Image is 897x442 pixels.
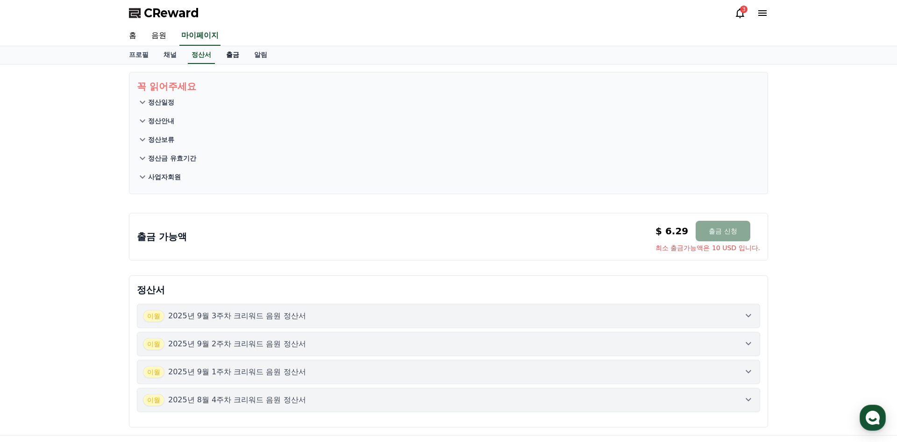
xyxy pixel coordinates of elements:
span: 이월 [143,366,164,378]
button: 정산안내 [137,112,760,130]
span: 대화 [85,310,97,318]
a: 음원 [144,26,174,46]
p: $ 6.29 [655,225,688,238]
div: 3 [740,6,747,13]
a: 프로필 [121,46,156,64]
button: 사업자회원 [137,168,760,186]
p: 2025년 9월 2주차 크리워드 음원 정산서 [168,338,306,350]
span: 이월 [143,310,164,322]
p: 사업자회원 [148,172,181,182]
button: 이월 2025년 9월 1주차 크리워드 음원 정산서 [137,360,760,384]
a: 채널 [156,46,184,64]
p: 정산보류 [148,135,174,144]
p: 정산금 유효기간 [148,154,196,163]
a: 홈 [121,26,144,46]
button: 정산일정 [137,93,760,112]
span: 최소 출금가능액은 10 USD 입니다. [655,243,760,253]
p: 2025년 9월 3주차 크리워드 음원 정산서 [168,310,306,322]
p: 2025년 9월 1주차 크리워드 음원 정산서 [168,366,306,378]
a: 홈 [3,296,62,319]
span: 홈 [29,310,35,317]
span: 설정 [144,310,156,317]
a: 정산서 [188,46,215,64]
span: 이월 [143,338,164,350]
a: CReward [129,6,199,21]
p: 출금 가능액 [137,230,187,243]
span: 이월 [143,394,164,406]
button: 정산금 유효기간 [137,149,760,168]
button: 이월 2025년 9월 2주차 크리워드 음원 정산서 [137,332,760,356]
a: 출금 [219,46,247,64]
p: 정산안내 [148,116,174,126]
a: 마이페이지 [179,26,221,46]
button: 정산보류 [137,130,760,149]
p: 2025년 8월 4주차 크리워드 음원 정산서 [168,394,306,406]
span: CReward [144,6,199,21]
p: 정산일정 [148,98,174,107]
p: 꼭 읽어주세요 [137,80,760,93]
button: 이월 2025년 9월 3주차 크리워드 음원 정산서 [137,304,760,328]
button: 출금 신청 [696,221,750,241]
button: 이월 2025년 8월 4주차 크리워드 음원 정산서 [137,388,760,412]
p: 정산서 [137,283,760,296]
a: 3 [734,7,746,19]
a: 설정 [121,296,179,319]
a: 대화 [62,296,121,319]
a: 알림 [247,46,275,64]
